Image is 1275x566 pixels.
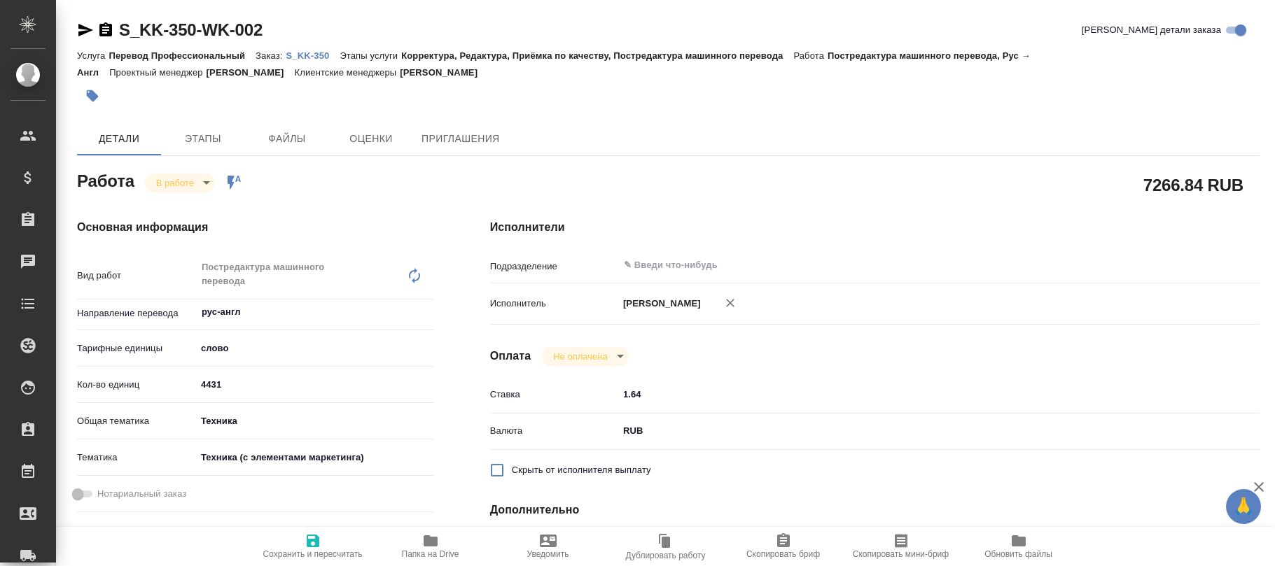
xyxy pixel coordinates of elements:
span: Обновить файлы [984,549,1052,559]
button: Папка на Drive [372,527,489,566]
p: Ставка [490,388,618,402]
span: Дублировать работу [626,551,706,560]
input: ✎ Введи что-нибудь [196,374,434,395]
p: [PERSON_NAME] [618,297,701,311]
button: 🙏 [1226,489,1261,524]
span: Оценки [337,130,405,148]
div: В работе [145,174,215,192]
span: Приглашения [421,130,500,148]
div: В работе [542,347,628,366]
p: Этапы услуги [340,50,401,61]
p: Исполнитель [490,297,618,311]
a: S_KK-350 [286,49,340,61]
h4: Исполнители [490,219,1260,236]
p: Услуга [77,50,109,61]
p: Подразделение [490,260,618,274]
div: RUB [618,419,1195,443]
button: Обновить файлы [960,527,1078,566]
p: Корректура, Редактура, Приёмка по качеству, Постредактура машинного перевода [401,50,793,61]
p: Перевод Профессиональный [109,50,256,61]
div: Техника [196,409,434,433]
p: Тарифные единицы [77,341,196,355]
button: Open [1187,264,1190,267]
p: [PERSON_NAME] [400,67,488,78]
div: слово [196,337,434,360]
span: [PERSON_NAME] детали заказа [1082,23,1221,37]
p: Вид работ [77,269,196,283]
div: Техника (с элементами маркетинга) [196,446,434,469]
span: Скрыть от исполнителя выплату [512,463,651,477]
h4: Оплата [490,348,531,365]
span: Этапы [169,130,237,148]
input: ✎ Введи что-нибудь [622,257,1144,274]
p: Работа [793,50,828,61]
span: Сохранить и пересчитать [263,549,363,559]
button: Скопировать бриф [725,527,842,566]
span: Нотариальный заказ [97,487,186,501]
span: Папка на Drive [402,549,459,559]
button: Скопировать ссылку [97,22,114,38]
button: В работе [152,177,198,189]
p: [PERSON_NAME] [207,67,295,78]
button: Уведомить [489,527,607,566]
p: Направление перевода [77,306,196,320]
span: Детали [85,130,153,148]
span: 🙏 [1232,492,1255,521]
span: Скопировать бриф [746,549,820,559]
h2: Работа [77,167,134,192]
button: Не оплачена [549,351,611,362]
button: Скопировать ссылку для ЯМессенджера [77,22,94,38]
h4: Основная информация [77,219,434,236]
p: Проектный менеджер [109,67,206,78]
button: Open [426,311,429,313]
span: Скопировать мини-бриф [853,549,949,559]
span: Уведомить [527,549,569,559]
p: Клиентские менеджеры [295,67,400,78]
button: Дублировать работу [607,527,725,566]
a: S_KK-350-WK-002 [119,20,263,39]
h2: 7266.84 RUB [1143,173,1243,197]
button: Сохранить и пересчитать [254,527,372,566]
p: Общая тематика [77,414,196,428]
p: Тематика [77,451,196,465]
p: S_KK-350 [286,50,340,61]
p: Заказ: [256,50,286,61]
p: Кол-во единиц [77,378,196,392]
input: ✎ Введи что-нибудь [618,384,1195,404]
h4: Дополнительно [490,502,1260,518]
span: Файлы [253,130,321,148]
button: Удалить исполнителя [715,288,746,318]
button: Добавить тэг [77,80,108,111]
p: Валюта [490,424,618,438]
button: Скопировать мини-бриф [842,527,960,566]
